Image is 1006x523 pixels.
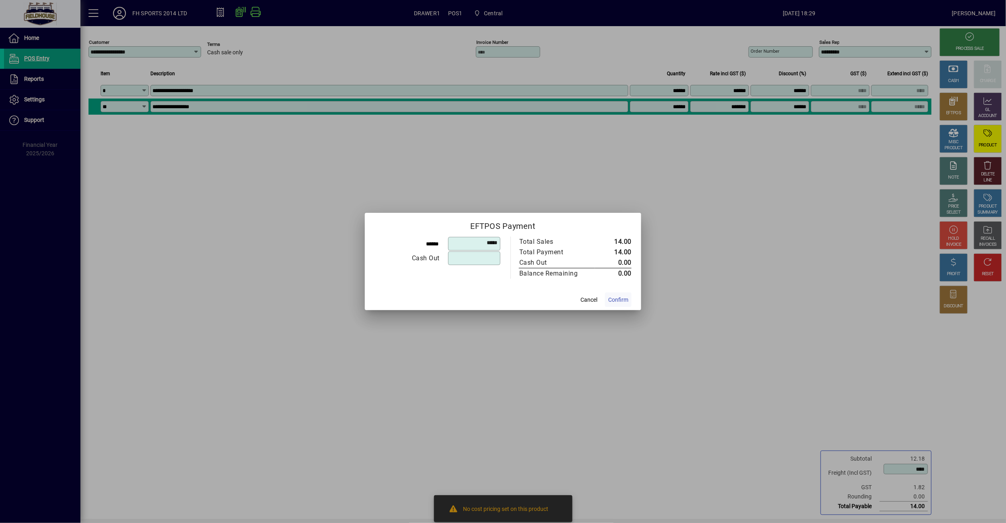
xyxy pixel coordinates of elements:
[365,213,641,236] h2: EFTPOS Payment
[576,292,602,307] button: Cancel
[519,269,587,278] div: Balance Remaining
[595,237,632,247] td: 14.00
[608,296,628,304] span: Confirm
[519,237,595,247] td: Total Sales
[605,292,632,307] button: Confirm
[375,253,440,263] div: Cash Out
[595,257,632,268] td: 0.00
[580,296,597,304] span: Cancel
[595,268,632,279] td: 0.00
[519,258,587,268] div: Cash Out
[519,247,595,257] td: Total Payment
[595,247,632,257] td: 14.00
